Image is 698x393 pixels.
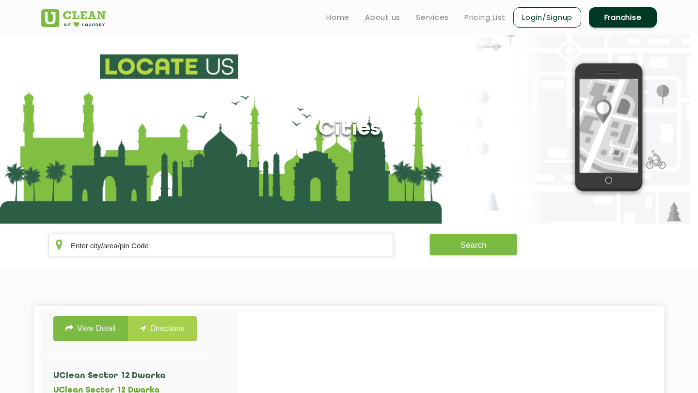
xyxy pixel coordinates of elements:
[48,234,393,257] input: Enter city/area/pin Code
[589,7,657,28] a: Franchise
[416,12,449,23] a: Services
[365,12,400,23] a: About us
[513,7,581,28] a: Login/Signup
[464,12,506,23] a: Pricing List
[53,371,197,381] h4: UClean Sector 12 Dwarka
[318,117,381,142] h1: Cities
[53,316,128,341] a: View Detail
[128,316,197,341] a: Directions
[429,234,518,256] button: Search
[326,12,349,23] a: Home
[41,9,106,27] img: UClean Laundry and Dry Cleaning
